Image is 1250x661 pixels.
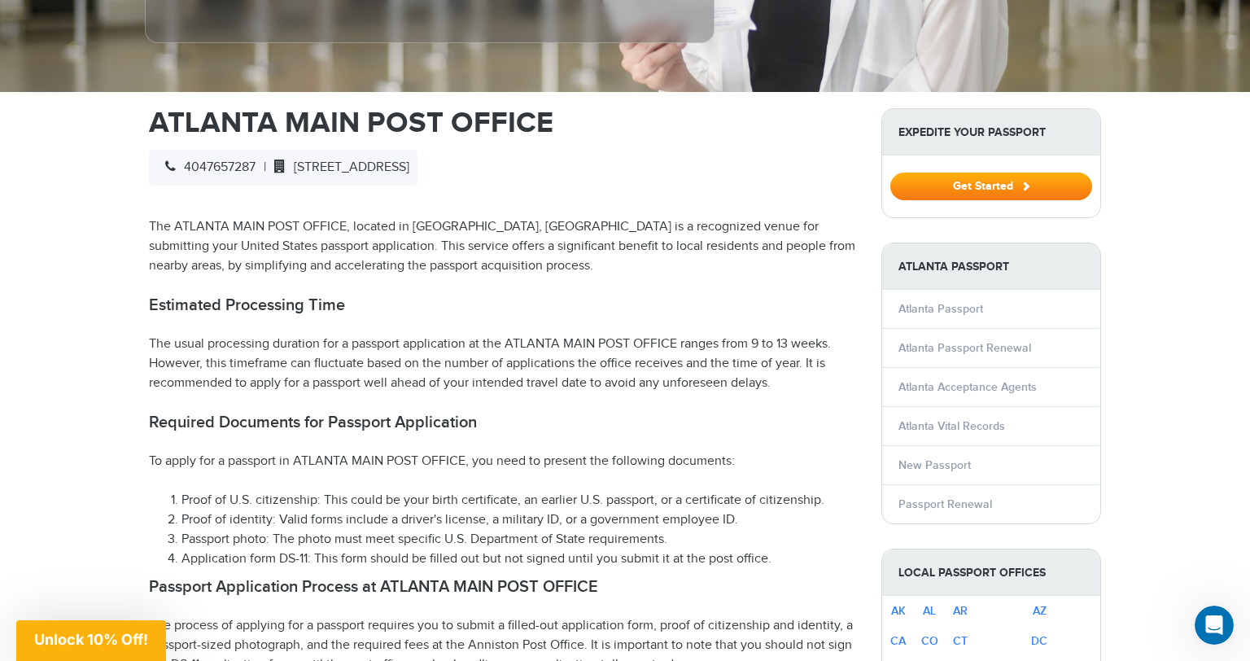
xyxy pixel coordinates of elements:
[890,173,1092,200] button: Get Started
[882,549,1100,596] strong: Local Passport Offices
[34,631,148,648] span: Unlock 10% Off!
[898,458,971,472] a: New Passport
[953,634,968,648] a: CT
[181,491,857,510] li: Proof of U.S. citizenship: This could be your birth certificate, an earlier U.S. passport, or a c...
[890,634,906,648] a: CA
[149,108,857,138] h1: ATLANTA MAIN POST OFFICE
[149,295,857,315] h2: Estimated Processing Time
[890,179,1092,192] a: Get Started
[898,302,983,316] a: Atlanta Passport
[882,109,1100,155] strong: Expedite Your Passport
[149,335,857,393] p: The usual processing duration for a passport application at the ATLANTA MAIN POST OFFICE ranges f...
[921,634,938,648] a: CO
[181,530,857,549] li: Passport photo: The photo must meet specific U.S. Department of State requirements.
[149,217,857,276] p: The ATLANTA MAIN POST OFFICE, located in [GEOGRAPHIC_DATA], [GEOGRAPHIC_DATA] is a recognized ven...
[891,604,906,618] a: AK
[149,413,857,432] h2: Required Documents for Passport Application
[1033,604,1047,618] a: AZ
[149,577,857,597] h2: Passport Application Process at ATLANTA MAIN POST OFFICE
[266,160,409,175] span: [STREET_ADDRESS]
[1031,634,1047,648] a: DC
[149,452,857,471] p: To apply for a passport in ATLANTA MAIN POST OFFICE, you need to present the following documents:
[157,160,256,175] span: 4047657287
[898,380,1037,394] a: Atlanta Acceptance Agents
[882,243,1100,290] strong: Atlanta Passport
[953,604,968,618] a: AR
[1195,606,1234,645] iframe: Intercom live chat
[181,549,857,569] li: Application form DS-11: This form should be filled out but not signed until you submit it at the ...
[149,150,417,186] div: |
[923,604,936,618] a: AL
[181,510,857,530] li: Proof of identity: Valid forms include a driver's license, a military ID, or a government employe...
[16,620,166,661] div: Unlock 10% Off!
[898,341,1031,355] a: Atlanta Passport Renewal
[898,497,992,511] a: Passport Renewal
[898,419,1005,433] a: Atlanta Vital Records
